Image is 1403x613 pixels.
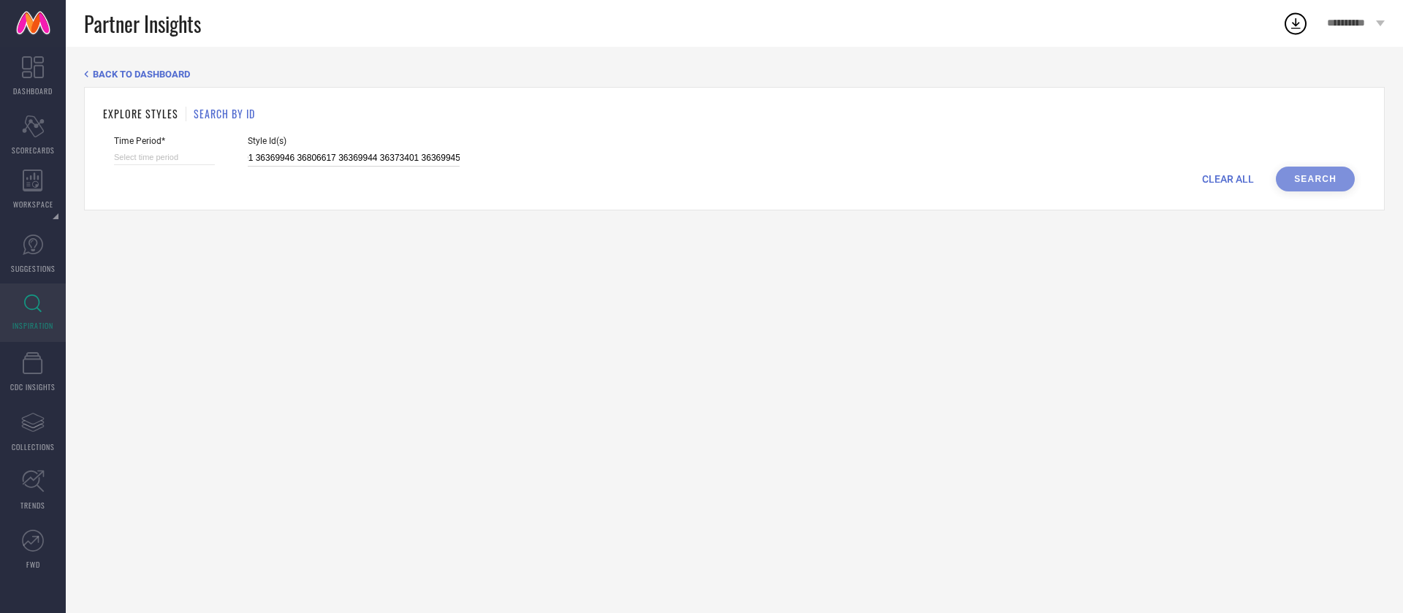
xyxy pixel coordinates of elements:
[13,199,53,210] span: WORKSPACE
[11,263,56,274] span: SUGGESTIONS
[12,320,53,331] span: INSPIRATION
[84,9,201,39] span: Partner Insights
[248,150,460,167] input: Enter comma separated style ids e.g. 12345, 67890
[1282,10,1309,37] div: Open download list
[93,69,190,80] span: BACK TO DASHBOARD
[194,106,255,121] h1: SEARCH BY ID
[12,441,55,452] span: COLLECTIONS
[114,150,215,165] input: Select time period
[248,136,460,146] span: Style Id(s)
[12,145,55,156] span: SCORECARDS
[20,500,45,511] span: TRENDS
[103,106,178,121] h1: EXPLORE STYLES
[84,69,1385,80] div: Back TO Dashboard
[10,381,56,392] span: CDC INSIGHTS
[13,85,53,96] span: DASHBOARD
[26,559,40,570] span: FWD
[114,136,215,146] span: Time Period*
[1202,173,1254,185] span: CLEAR ALL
